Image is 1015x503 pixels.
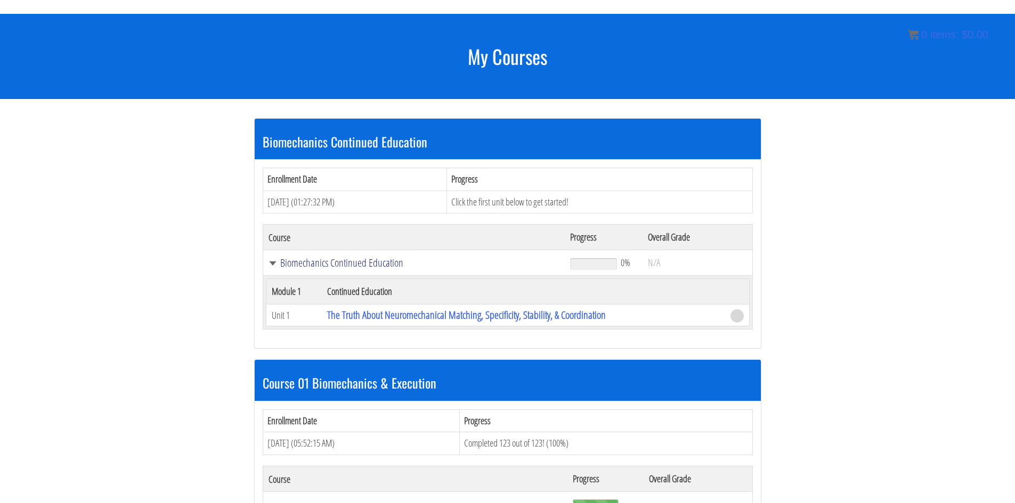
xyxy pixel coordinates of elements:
[263,135,753,149] h3: Biomechanics Continued Education
[567,466,644,492] th: Progress
[263,432,459,455] td: [DATE] (05:52:15 AM)
[908,29,919,40] img: icon11.png
[447,168,752,191] th: Progress
[643,225,752,250] th: Overall Grade
[327,308,606,322] a: The Truth About Neuromechanical Matching, Specificity, Stability, & Coordination
[908,29,988,40] a: 0 items: $0.00
[266,279,322,304] th: Module 1
[263,191,447,213] td: [DATE] (01:27:32 PM)
[269,258,560,268] a: Biomechanics Continued Education
[459,409,752,432] th: Progress
[621,257,630,268] span: 0%
[266,304,322,326] td: Unit 1
[459,432,752,455] td: Completed 123 out of 123! (100%)
[263,409,459,432] th: Enrollment Date
[263,168,447,191] th: Enrollment Date
[930,29,959,40] span: items:
[263,225,565,250] th: Course
[263,376,753,390] h3: Course 01 Biomechanics & Execution
[921,29,927,40] span: 0
[565,225,642,250] th: Progress
[643,250,752,276] td: N/A
[322,279,725,304] th: Continued Education
[447,191,752,213] td: Click the first unit below to get started!
[962,29,988,40] bdi: 0.00
[644,466,752,492] th: Overall Grade
[263,466,567,492] th: Course
[962,29,968,40] span: $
